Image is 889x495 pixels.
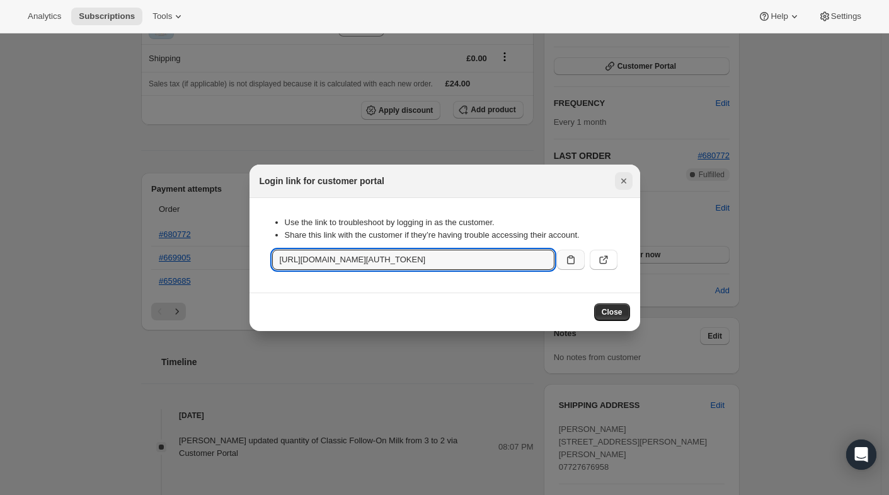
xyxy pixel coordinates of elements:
button: Analytics [20,8,69,25]
button: Settings [811,8,869,25]
span: Analytics [28,11,61,21]
button: Close [615,172,633,190]
span: Tools [152,11,172,21]
button: Help [750,8,808,25]
span: Settings [831,11,861,21]
span: Subscriptions [79,11,135,21]
button: Subscriptions [71,8,142,25]
h2: Login link for customer portal [260,175,384,187]
button: Close [594,303,630,321]
li: Use the link to troubleshoot by logging in as the customer. [285,216,617,229]
span: Help [771,11,788,21]
div: Open Intercom Messenger [846,440,876,470]
li: Share this link with the customer if they’re having trouble accessing their account. [285,229,617,242]
span: Close [602,307,622,317]
button: Tools [145,8,192,25]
